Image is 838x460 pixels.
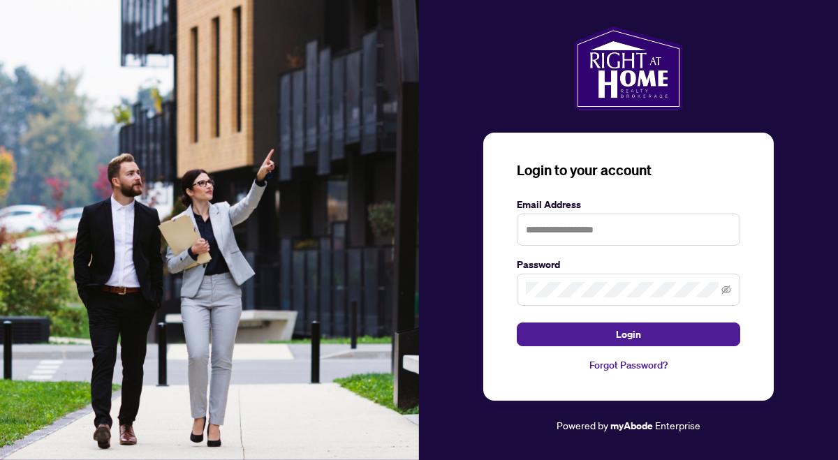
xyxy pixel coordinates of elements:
[517,257,740,272] label: Password
[517,322,740,346] button: Login
[721,285,731,295] span: eye-invisible
[517,357,740,373] a: Forgot Password?
[655,419,700,431] span: Enterprise
[517,161,740,180] h3: Login to your account
[574,27,682,110] img: ma-logo
[610,418,653,433] a: myAbode
[616,323,641,346] span: Login
[557,419,608,431] span: Powered by
[517,197,740,212] label: Email Address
